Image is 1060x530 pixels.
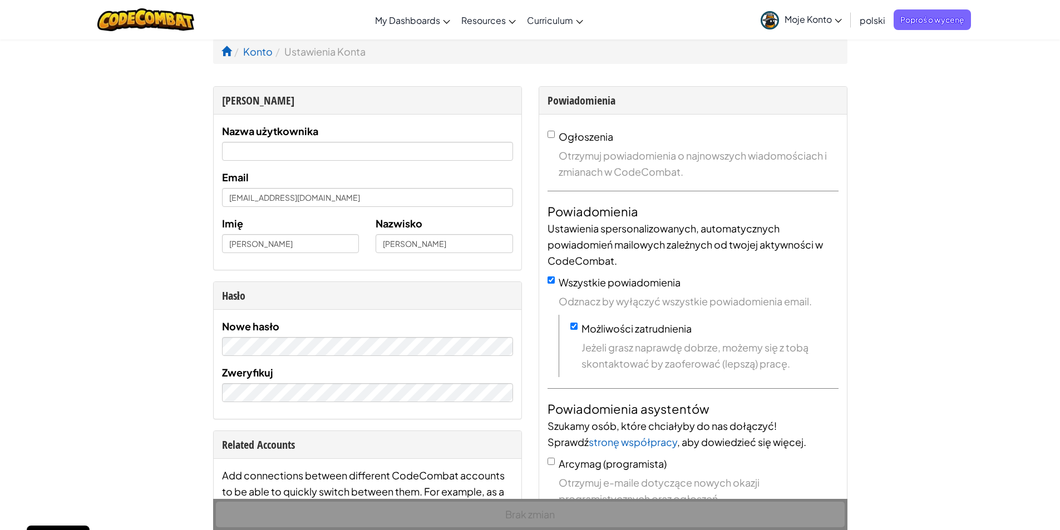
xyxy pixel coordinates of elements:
a: Curriculum [521,5,589,35]
a: Poproś o wycenę [894,9,971,30]
span: polski [860,14,885,26]
a: My Dashboards [369,5,456,35]
a: stronę współpracy [589,435,677,448]
div: [PERSON_NAME] [222,92,513,108]
label: Imię [222,215,243,231]
li: Ustawienia Konta [273,43,366,60]
label: Nowe hasło [222,318,279,334]
span: Jeżeli grasz naprawdę dobrze, możemy się z tobą skontaktować by zaoferować (lepszą) pracę. [581,339,839,372]
a: Konto [243,45,273,58]
label: Nazwisko [376,215,422,231]
div: Related Accounts [222,437,513,453]
a: polski [854,5,891,35]
span: Email [222,171,249,184]
span: Moje Konto [785,13,842,25]
h4: Powiadomienia asystentów [548,400,839,418]
span: , aby dowiedzieć się więcej. [677,435,806,448]
span: Ustawienia spersonalizowanych, automatycznych powiadomień mailowych zależnych od twojej aktywnośc... [548,222,823,267]
label: Nazwa użytkownika [222,123,318,139]
span: Arcymag [559,457,602,470]
span: Curriculum [527,14,573,26]
a: Resources [456,5,521,35]
span: Resources [461,14,506,26]
span: Szukamy osób, które chciałyby do nas dołączyć! Sprawdź [548,419,777,448]
span: Otrzymuj e-maile dotyczące nowych okazji programistycznych oraz ogłoszeń. [559,474,839,507]
div: Powiadomienia [548,92,839,108]
span: My Dashboards [375,14,440,26]
span: (programista) [603,457,667,470]
div: Hasło [222,288,513,304]
label: Ogłoszenia [559,130,613,143]
img: avatar [761,11,779,29]
label: Możliwości zatrudnienia [581,322,692,335]
span: Otrzymuj powiadomienia o najnowszych wiadomościach i zmianach w CodeCombat. [559,147,839,180]
label: Wszystkie powiadomienia [559,276,681,289]
h4: Powiadomienia [548,202,839,220]
label: Zweryfikuj [222,364,273,380]
span: Odznacz by wyłączyć wszystkie powiadomienia email. [559,293,839,309]
a: Moje Konto [755,2,847,37]
img: CodeCombat logo [97,8,195,31]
